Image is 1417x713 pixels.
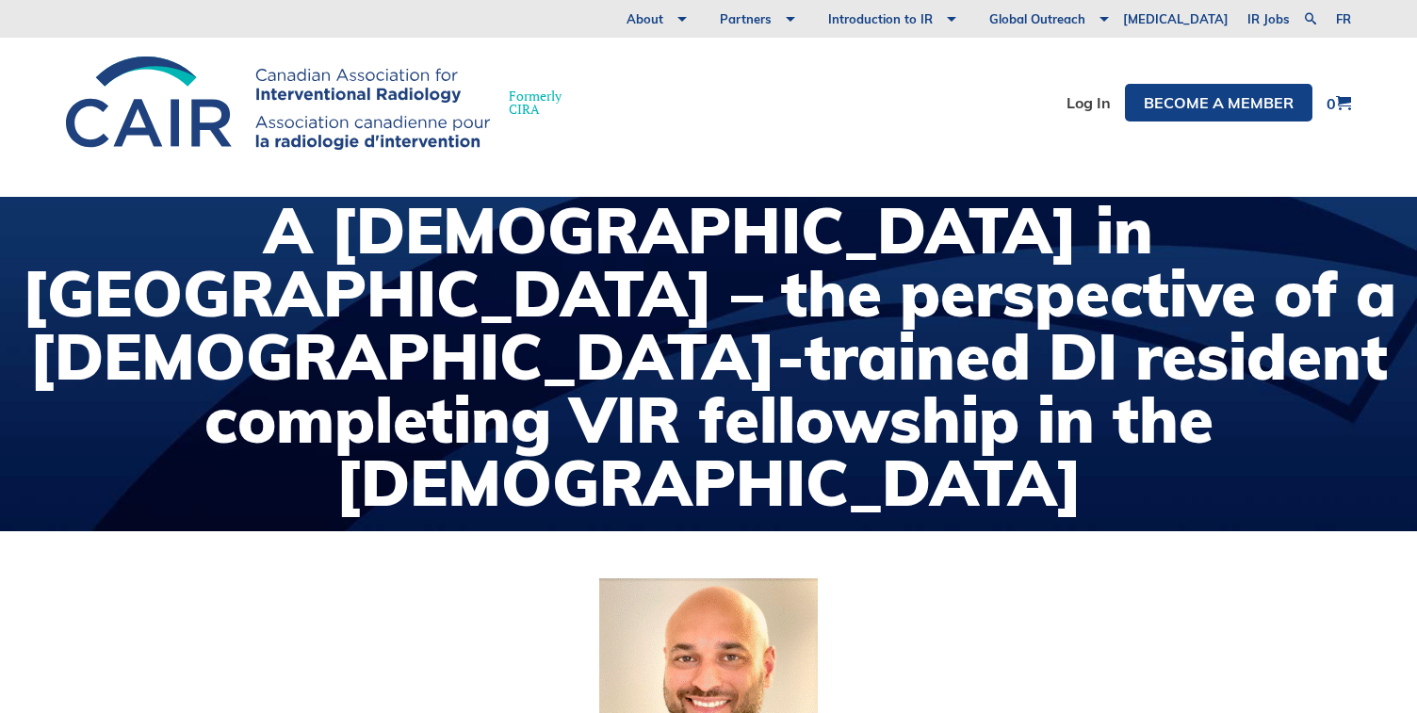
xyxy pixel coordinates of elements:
h1: A [DEMOGRAPHIC_DATA] in [GEOGRAPHIC_DATA] – the perspective of a [DEMOGRAPHIC_DATA]-trained DI re... [19,199,1398,514]
a: FormerlyCIRA [66,57,580,150]
a: Become a member [1125,84,1312,122]
a: Log In [1067,95,1111,110]
img: CIRA [66,57,490,150]
a: 0 [1327,95,1351,111]
span: Formerly CIRA [509,89,562,116]
a: fr [1336,13,1351,25]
